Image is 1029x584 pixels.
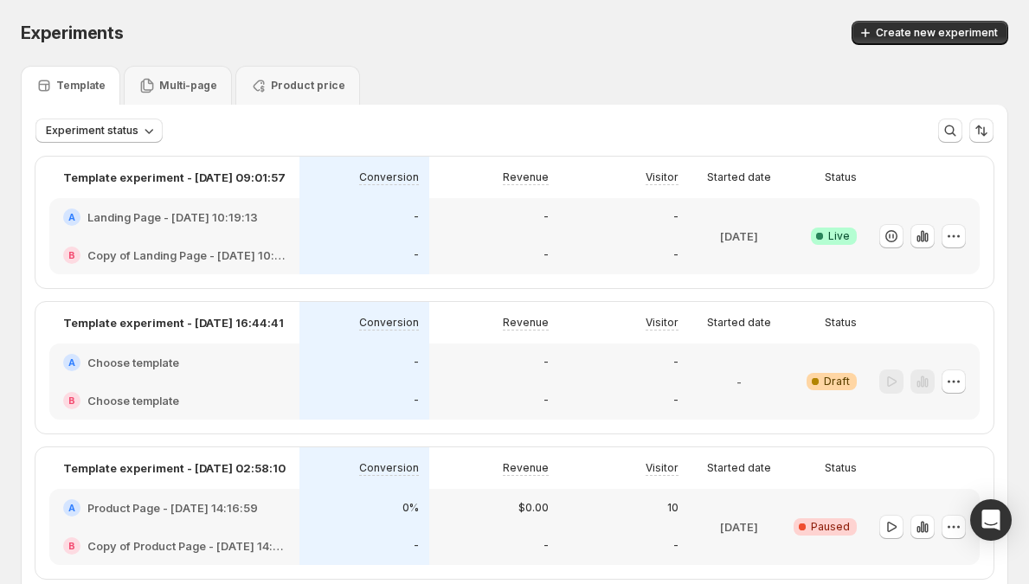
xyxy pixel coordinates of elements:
[68,541,75,551] h2: B
[673,248,678,262] p: -
[63,169,286,186] p: Template experiment - [DATE] 09:01:57
[543,356,549,369] p: -
[414,539,419,553] p: -
[543,210,549,224] p: -
[68,250,75,260] h2: B
[543,539,549,553] p: -
[414,248,419,262] p: -
[68,357,75,368] h2: A
[736,373,742,390] p: -
[87,354,179,371] h2: Choose template
[518,501,549,515] p: $0.00
[969,119,994,143] button: Sort the results
[87,247,286,264] h2: Copy of Landing Page - [DATE] 10:19:13
[503,461,549,475] p: Revenue
[720,228,758,245] p: [DATE]
[159,79,217,93] p: Multi-page
[21,22,124,43] span: Experiments
[646,316,678,330] p: Visitor
[970,499,1012,541] div: Open Intercom Messenger
[46,124,138,138] span: Experiment status
[811,520,850,534] span: Paused
[707,170,771,184] p: Started date
[667,501,678,515] p: 10
[87,499,258,517] h2: Product Page - [DATE] 14:16:59
[402,501,419,515] p: 0%
[673,539,678,553] p: -
[825,170,857,184] p: Status
[852,21,1008,45] button: Create new experiment
[271,79,345,93] p: Product price
[87,537,286,555] h2: Copy of Product Page - [DATE] 14:16:59
[87,392,179,409] h2: Choose template
[359,461,419,475] p: Conversion
[359,170,419,184] p: Conversion
[503,316,549,330] p: Revenue
[824,375,850,388] span: Draft
[828,229,850,243] span: Live
[646,461,678,475] p: Visitor
[63,314,284,331] p: Template experiment - [DATE] 16:44:41
[68,212,75,222] h2: A
[68,395,75,406] h2: B
[543,394,549,408] p: -
[673,356,678,369] p: -
[63,459,286,477] p: Template experiment - [DATE] 02:58:10
[68,503,75,513] h2: A
[825,461,857,475] p: Status
[414,356,419,369] p: -
[825,316,857,330] p: Status
[87,209,258,226] h2: Landing Page - [DATE] 10:19:13
[673,210,678,224] p: -
[673,394,678,408] p: -
[414,210,419,224] p: -
[503,170,549,184] p: Revenue
[707,316,771,330] p: Started date
[646,170,678,184] p: Visitor
[414,394,419,408] p: -
[876,26,998,40] span: Create new experiment
[56,79,106,93] p: Template
[359,316,419,330] p: Conversion
[543,248,549,262] p: -
[35,119,163,143] button: Experiment status
[707,461,771,475] p: Started date
[720,518,758,536] p: [DATE]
